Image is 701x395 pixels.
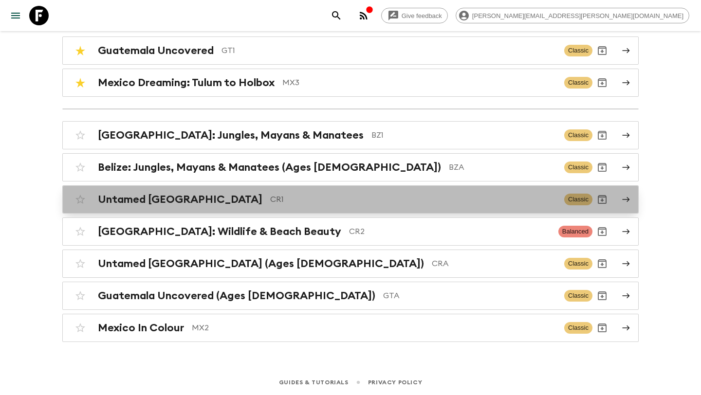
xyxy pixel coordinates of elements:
[381,8,448,23] a: Give feedback
[98,44,214,57] h2: Guatemala Uncovered
[270,194,556,205] p: CR1
[98,322,184,334] h2: Mexico In Colour
[62,121,639,149] a: [GEOGRAPHIC_DATA]: Jungles, Mayans & ManateesBZ1ClassicArchive
[564,129,592,141] span: Classic
[383,290,556,302] p: GTA
[564,77,592,89] span: Classic
[564,258,592,269] span: Classic
[592,254,612,273] button: Archive
[456,8,689,23] div: [PERSON_NAME][EMAIL_ADDRESS][PERSON_NAME][DOMAIN_NAME]
[98,161,441,174] h2: Belize: Jungles, Mayans & Manatees (Ages [DEMOGRAPHIC_DATA])
[98,76,275,89] h2: Mexico Dreaming: Tulum to Holbox
[98,129,364,142] h2: [GEOGRAPHIC_DATA]: Jungles, Mayans & Manatees
[62,250,639,278] a: Untamed [GEOGRAPHIC_DATA] (Ages [DEMOGRAPHIC_DATA])CRAClassicArchive
[592,73,612,92] button: Archive
[221,45,556,56] p: GT1
[98,289,375,302] h2: Guatemala Uncovered (Ages [DEMOGRAPHIC_DATA])
[279,377,349,388] a: Guides & Tutorials
[592,41,612,60] button: Archive
[592,286,612,305] button: Archive
[592,222,612,241] button: Archive
[349,226,551,237] p: CR2
[449,162,556,173] p: BZA
[564,290,592,302] span: Classic
[368,377,422,388] a: Privacy Policy
[327,6,346,25] button: search adventures
[592,318,612,338] button: Archive
[62,69,639,97] a: Mexico Dreaming: Tulum to HolboxMX3ClassicArchive
[564,45,592,56] span: Classic
[371,129,556,141] p: BZ1
[62,185,639,214] a: Untamed [GEOGRAPHIC_DATA]CR1ClassicArchive
[98,193,262,206] h2: Untamed [GEOGRAPHIC_DATA]
[592,158,612,177] button: Archive
[98,257,424,270] h2: Untamed [GEOGRAPHIC_DATA] (Ages [DEMOGRAPHIC_DATA])
[432,258,556,269] p: CRA
[192,322,556,334] p: MX2
[396,12,447,19] span: Give feedback
[62,282,639,310] a: Guatemala Uncovered (Ages [DEMOGRAPHIC_DATA])GTAClassicArchive
[62,217,639,246] a: [GEOGRAPHIC_DATA]: Wildlife & Beach BeautyCR2BalancedArchive
[592,190,612,209] button: Archive
[467,12,689,19] span: [PERSON_NAME][EMAIL_ADDRESS][PERSON_NAME][DOMAIN_NAME]
[592,126,612,145] button: Archive
[564,322,592,334] span: Classic
[6,6,25,25] button: menu
[98,225,341,238] h2: [GEOGRAPHIC_DATA]: Wildlife & Beach Beauty
[282,77,556,89] p: MX3
[62,314,639,342] a: Mexico In ColourMX2ClassicArchive
[564,162,592,173] span: Classic
[558,226,592,237] span: Balanced
[62,36,639,65] a: Guatemala UncoveredGT1ClassicArchive
[564,194,592,205] span: Classic
[62,153,639,181] a: Belize: Jungles, Mayans & Manatees (Ages [DEMOGRAPHIC_DATA])BZAClassicArchive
